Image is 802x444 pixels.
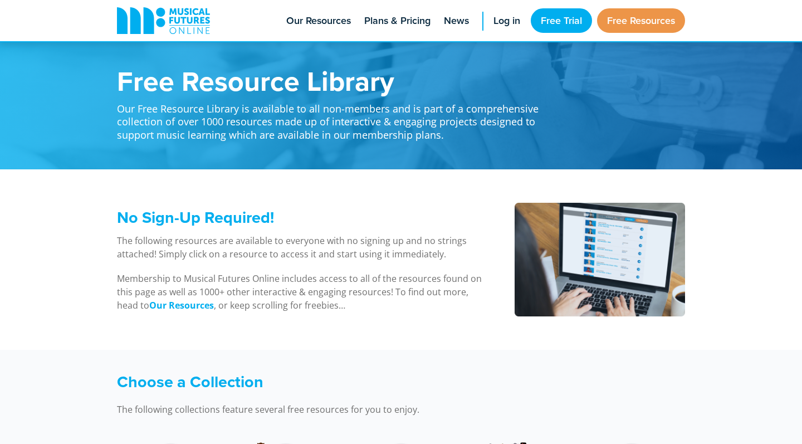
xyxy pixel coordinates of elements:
p: Membership to Musical Futures Online includes access to all of the resources found on this page a... [117,272,486,312]
p: Our Free Resource Library is available to all non-members and is part of a comprehensive collecti... [117,95,551,142]
a: Free Trial [531,8,592,33]
p: The following collections feature several free resources for you to enjoy. [117,403,551,416]
span: Our Resources [286,13,351,28]
span: News [444,13,469,28]
a: Our Resources [149,299,214,312]
strong: Our Resources [149,299,214,311]
h1: Free Resource Library [117,67,551,95]
span: Plans & Pricing [364,13,431,28]
p: The following resources are available to everyone with no signing up and no strings attached! Sim... [117,234,486,261]
h3: Choose a Collection [117,372,551,392]
span: Log in [493,13,520,28]
span: No Sign-Up Required! [117,206,274,229]
a: Free Resources [597,8,685,33]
